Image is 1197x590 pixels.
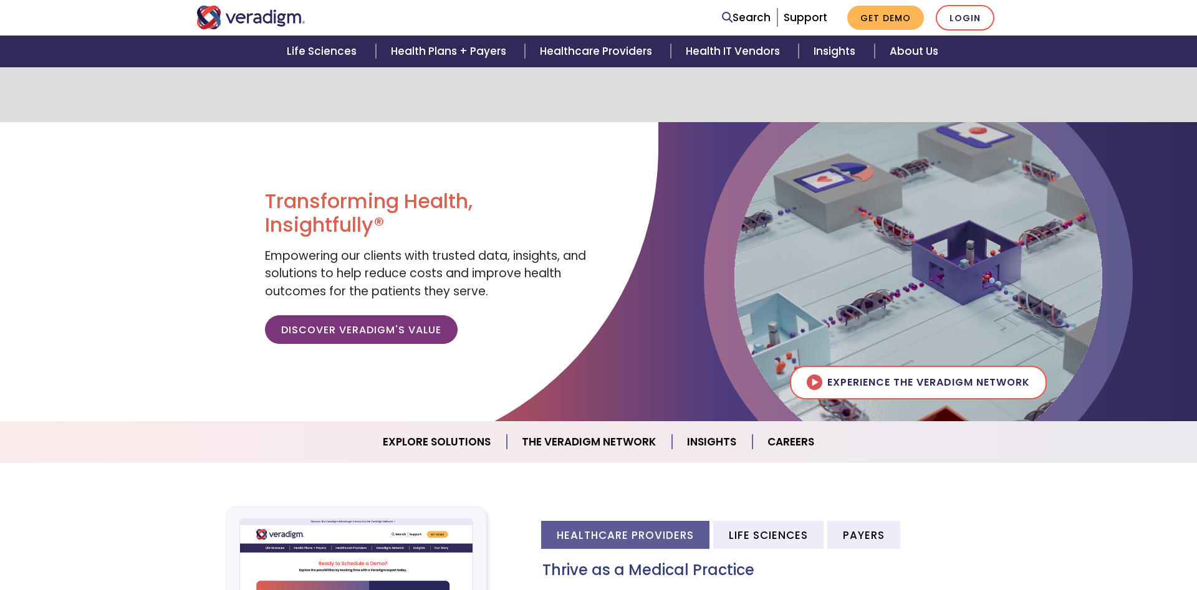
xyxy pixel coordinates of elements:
[847,6,924,30] a: Get Demo
[752,426,829,458] a: Careers
[507,426,672,458] a: The Veradigm Network
[875,36,953,67] a: About Us
[542,561,1001,579] h3: Thrive as a Medical Practice
[265,247,586,300] span: Empowering our clients with trusted data, insights, and solutions to help reduce costs and improv...
[368,426,507,458] a: Explore Solutions
[525,36,671,67] a: Healthcare Providers
[713,521,824,549] li: Life Sciences
[265,189,589,237] h1: Transforming Health, Insightfully®
[722,9,771,26] a: Search
[784,10,827,25] a: Support
[196,6,305,29] img: Veradigm logo
[671,36,799,67] a: Health IT Vendors
[827,521,900,549] li: Payers
[376,36,525,67] a: Health Plans + Payers
[799,36,874,67] a: Insights
[272,36,375,67] a: Life Sciences
[672,426,752,458] a: Insights
[265,315,458,344] a: Discover Veradigm's Value
[936,5,994,31] a: Login
[541,521,709,549] li: Healthcare Providers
